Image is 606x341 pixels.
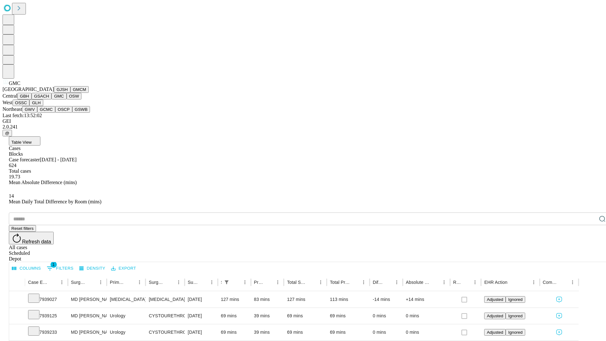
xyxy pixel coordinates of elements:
button: Sort [87,278,96,287]
span: [DATE] - [DATE] [40,157,76,162]
div: 69 mins [287,308,324,324]
span: Last fetch: 13:52:02 [3,113,42,118]
button: Sort [383,278,392,287]
span: Table View [11,140,32,145]
button: Ignored [506,313,525,319]
div: Resolved in EHR [453,280,461,285]
div: [MEDICAL_DATA] [110,291,142,308]
div: 113 mins [330,291,366,308]
span: Central [3,93,17,99]
span: Ignored [508,330,522,335]
button: Menu [440,278,449,287]
button: GCMC [37,106,55,113]
button: Sort [350,278,359,287]
span: Total cases [9,168,31,174]
div: 69 mins [330,324,366,340]
button: Export [110,264,138,273]
div: 0 mins [406,308,447,324]
button: Ignored [506,329,525,336]
button: Menu [568,278,577,287]
div: 2.0.241 [3,124,603,130]
button: GMCM [70,86,89,93]
div: 1 active filter [222,278,231,287]
div: 127 mins [221,291,248,308]
span: Refresh data [22,239,51,244]
button: Menu [174,278,183,287]
span: Case forecaster [9,157,40,162]
span: Ignored [508,297,522,302]
button: Density [78,264,107,273]
button: GJSH [54,86,70,93]
button: Adjusted [484,296,506,303]
button: Refresh data [9,232,54,244]
div: Total Scheduled Duration [287,280,307,285]
button: Sort [199,278,207,287]
div: [DATE] [188,324,215,340]
button: Sort [126,278,135,287]
span: 14 [9,193,14,199]
button: Select columns [10,264,43,273]
div: +14 mins [406,291,447,308]
span: 1 [50,261,57,268]
div: 0 mins [373,308,400,324]
button: Menu [207,278,216,287]
div: Absolute Difference [406,280,430,285]
div: [MEDICAL_DATA] DEEP [MEDICAL_DATA] [149,291,181,308]
button: Menu [96,278,105,287]
div: 7939233 [28,324,65,340]
div: 127 mins [287,291,324,308]
button: Expand [12,311,22,322]
button: GWV [22,106,37,113]
button: Menu [135,278,144,287]
button: OSSC [13,99,30,106]
button: Expand [12,294,22,305]
span: Reset filters [11,226,33,231]
span: Mean Daily Total Difference by Room (mins) [9,199,101,204]
div: MD [PERSON_NAME] R Md [71,308,104,324]
button: Adjusted [484,313,506,319]
div: 69 mins [221,324,248,340]
div: 69 mins [330,308,366,324]
button: Sort [232,278,241,287]
div: 7939125 [28,308,65,324]
button: Sort [508,278,517,287]
button: Show filters [45,263,75,273]
div: 69 mins [287,324,324,340]
span: Ignored [508,314,522,318]
button: Expand [12,327,22,338]
span: 19.73 [9,174,20,179]
div: [DATE] [188,308,215,324]
div: Surgery Date [188,280,198,285]
span: Adjusted [487,297,503,302]
div: Urology [110,324,142,340]
button: Ignored [506,296,525,303]
div: 39 mins [254,308,281,324]
button: Sort [462,278,471,287]
div: CYSTOURETHROSCOPY WITH INSERTION URETERAL [MEDICAL_DATA] [149,308,181,324]
div: Difference [373,280,383,285]
button: Sort [431,278,440,287]
button: @ [3,130,12,136]
div: MD [PERSON_NAME] [PERSON_NAME] Md [71,291,104,308]
span: [GEOGRAPHIC_DATA] [3,87,54,92]
button: Menu [359,278,368,287]
div: Scheduled In Room Duration [221,280,222,285]
div: GEI [3,118,603,124]
button: Menu [241,278,249,287]
button: Table View [9,136,40,146]
div: Case Epic Id [28,280,48,285]
span: GMC [9,81,20,86]
div: Primary Service [110,280,126,285]
button: GMC [51,93,66,99]
button: Sort [559,278,568,287]
div: Urology [110,308,142,324]
button: Menu [273,278,282,287]
div: 0 mins [406,324,447,340]
span: Adjusted [487,314,503,318]
span: @ [5,131,9,135]
button: Sort [49,278,57,287]
button: Adjusted [484,329,506,336]
button: Menu [392,278,401,287]
div: 39 mins [254,324,281,340]
button: Sort [307,278,316,287]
